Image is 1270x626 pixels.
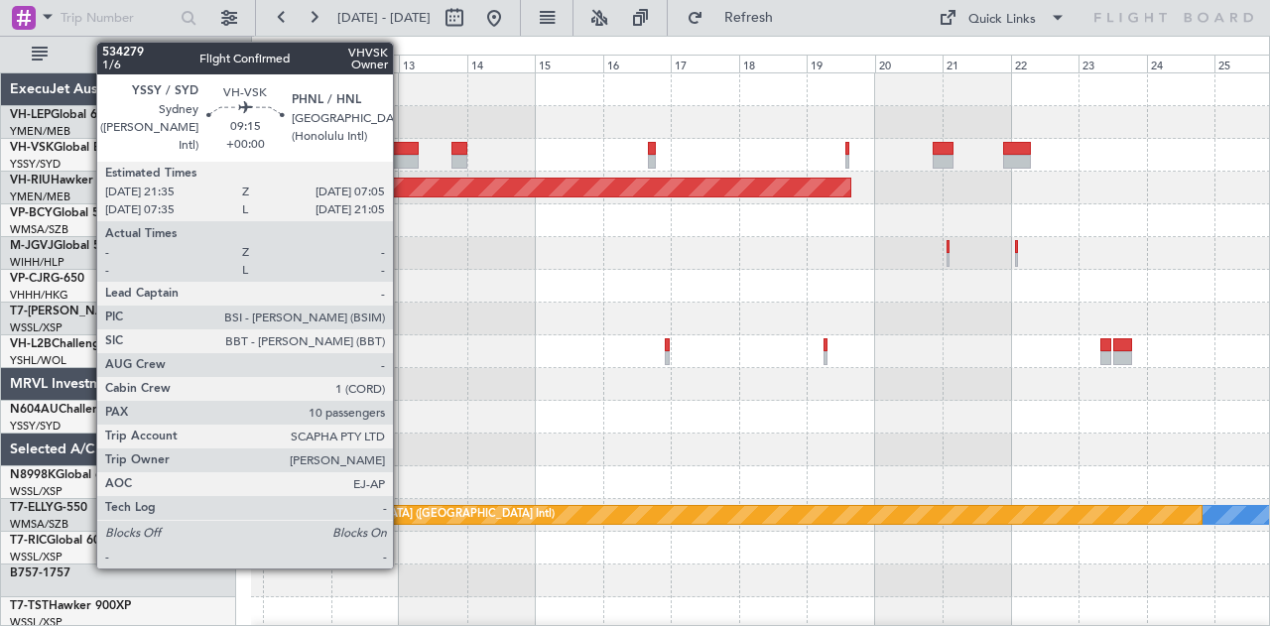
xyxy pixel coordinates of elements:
[10,175,133,187] a: VH-RIUHawker 800XP
[263,55,331,72] div: 11
[10,600,131,612] a: T7-TSTHawker 900XP
[52,48,209,62] span: All Aircraft
[10,517,68,532] a: WMSA/SZB
[61,3,175,33] input: Trip Number
[929,2,1076,34] button: Quick Links
[467,55,536,72] div: 14
[10,207,53,219] span: VP-BCY
[603,55,672,72] div: 16
[10,306,125,317] span: T7-[PERSON_NAME]
[1011,55,1079,72] div: 22
[10,502,87,514] a: T7-ELLYG-550
[10,404,144,416] a: N604AUChallenger 604
[10,189,70,204] a: YMEN/MEB
[807,55,875,72] div: 19
[10,535,47,547] span: T7-RIC
[399,55,467,72] div: 13
[10,469,56,481] span: N8998K
[10,222,68,237] a: WMSA/SZB
[10,338,52,350] span: VH-L2B
[671,55,739,72] div: 17
[10,240,54,252] span: M-JGVJ
[535,55,603,72] div: 15
[10,109,118,121] a: VH-LEPGlobal 6000
[10,109,51,121] span: VH-LEP
[10,288,68,303] a: VHHH/HKG
[22,39,215,70] button: All Aircraft
[10,567,50,579] span: B757-1
[10,502,54,514] span: T7-ELLY
[10,338,137,350] a: VH-L2BChallenger 604
[10,142,163,154] a: VH-VSKGlobal Express XRS
[331,55,400,72] div: 12
[875,55,944,72] div: 20
[10,175,51,187] span: VH-RIU
[678,2,797,34] button: Refresh
[10,255,64,270] a: WIHH/HLP
[10,273,51,285] span: VP-CJR
[707,11,791,25] span: Refresh
[10,484,63,499] a: WSSL/XSP
[10,240,121,252] a: M-JGVJGlobal 5000
[10,404,59,416] span: N604AU
[10,419,61,434] a: YSSY/SYD
[943,55,1011,72] div: 21
[10,306,192,317] a: T7-[PERSON_NAME]Global 7500
[223,500,555,530] div: Planned Maint [GEOGRAPHIC_DATA] ([GEOGRAPHIC_DATA] Intl)
[10,567,70,579] a: B757-1757
[10,142,54,154] span: VH-VSK
[1079,55,1147,72] div: 23
[1147,55,1215,72] div: 24
[10,207,120,219] a: VP-BCYGlobal 5000
[10,124,70,139] a: YMEN/MEB
[10,353,66,368] a: YSHL/WOL
[10,535,114,547] a: T7-RICGlobal 6000
[337,9,431,27] span: [DATE] - [DATE]
[10,157,61,172] a: YSSY/SYD
[739,55,808,72] div: 18
[10,320,63,335] a: WSSL/XSP
[10,550,63,564] a: WSSL/XSP
[968,10,1036,30] div: Quick Links
[10,469,123,481] a: N8998KGlobal 6000
[10,600,49,612] span: T7-TST
[10,273,84,285] a: VP-CJRG-650
[255,40,289,57] div: [DATE]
